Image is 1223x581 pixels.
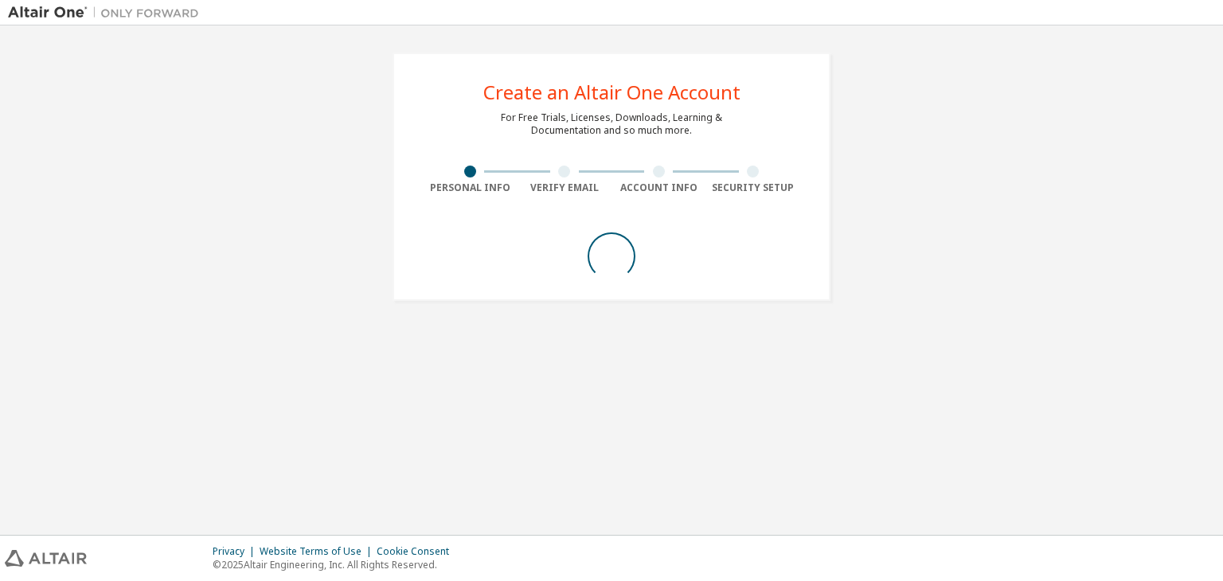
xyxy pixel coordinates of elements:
[501,111,722,137] div: For Free Trials, Licenses, Downloads, Learning & Documentation and so much more.
[260,545,377,558] div: Website Terms of Use
[483,83,740,102] div: Create an Altair One Account
[377,545,459,558] div: Cookie Consent
[423,181,518,194] div: Personal Info
[706,181,801,194] div: Security Setup
[611,181,706,194] div: Account Info
[213,545,260,558] div: Privacy
[8,5,207,21] img: Altair One
[5,550,87,567] img: altair_logo.svg
[518,181,612,194] div: Verify Email
[213,558,459,571] p: © 2025 Altair Engineering, Inc. All Rights Reserved.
